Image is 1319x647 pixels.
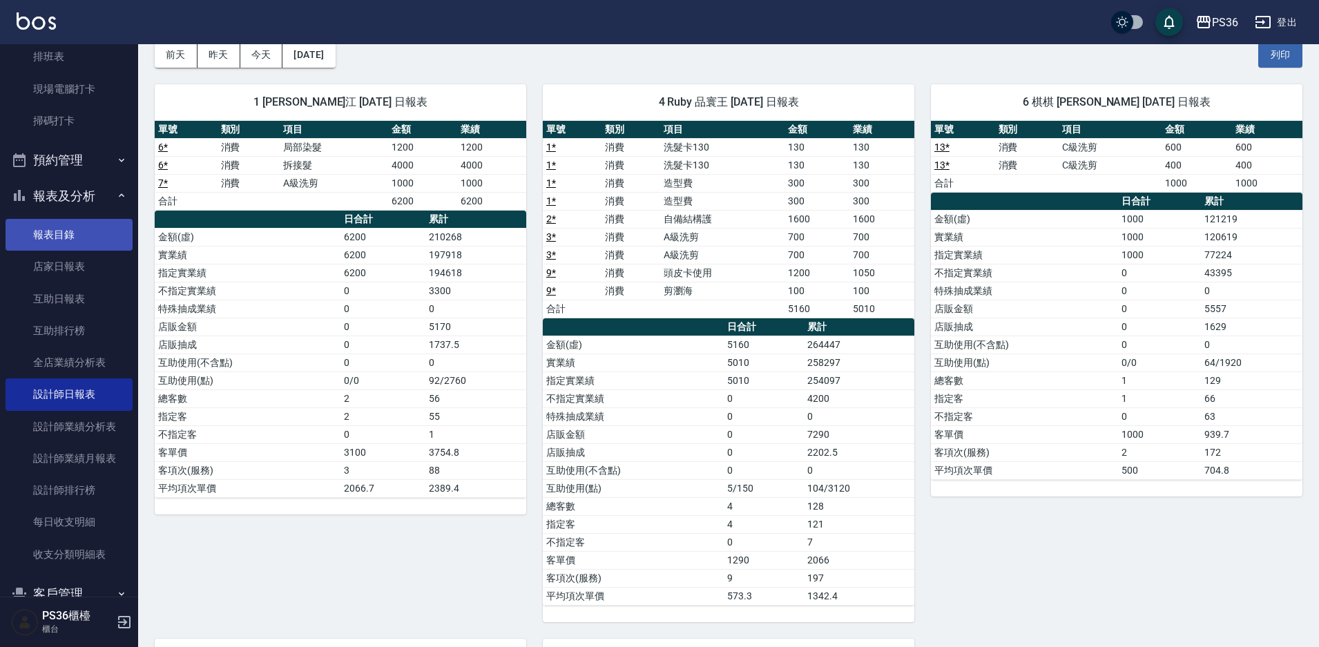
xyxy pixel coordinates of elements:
td: 100 [784,282,849,300]
th: 單號 [543,121,601,139]
td: 互助使用(不含點) [155,354,340,371]
button: [DATE] [282,42,335,68]
button: 預約管理 [6,142,133,178]
td: 3300 [425,282,526,300]
td: 600 [1232,138,1302,156]
th: 項目 [660,121,784,139]
td: 合計 [543,300,601,318]
a: 設計師業績月報表 [6,443,133,474]
td: 400 [1162,156,1232,174]
td: 5/150 [724,479,804,497]
th: 金額 [1162,121,1232,139]
td: 0 [340,318,425,336]
td: 130 [784,138,849,156]
td: 121219 [1201,210,1302,228]
td: 700 [849,246,914,264]
td: 客項次(服務) [543,569,724,587]
th: 項目 [280,121,388,139]
td: 3754.8 [425,443,526,461]
td: 互助使用(點) [155,371,340,389]
td: 不指定實業績 [543,389,724,407]
td: 1000 [457,174,526,192]
td: 金額(虛) [543,336,724,354]
td: 1290 [724,551,804,569]
td: 704.8 [1201,461,1302,479]
td: 0 [724,443,804,461]
td: C級洗剪 [1059,156,1162,174]
td: 消費 [601,282,660,300]
td: 合計 [155,192,218,210]
td: 1000 [1118,425,1201,443]
td: 1 [1118,389,1201,407]
td: 197918 [425,246,526,264]
td: 92/2760 [425,371,526,389]
table: a dense table [155,211,526,498]
td: 4200 [804,389,914,407]
td: 300 [784,192,849,210]
td: 洗髮卡130 [660,138,784,156]
td: 3 [340,461,425,479]
a: 每日收支明細 [6,506,133,538]
td: 197 [804,569,914,587]
td: 0 [340,300,425,318]
th: 金額 [388,121,457,139]
td: 頭皮卡使用 [660,264,784,282]
td: 6200 [457,192,526,210]
td: 7 [804,533,914,551]
td: 130 [784,156,849,174]
td: 1 [1118,371,1201,389]
td: 0 [1201,336,1302,354]
td: 消費 [601,192,660,210]
td: 5170 [425,318,526,336]
td: 6200 [340,246,425,264]
a: 收支分類明細表 [6,539,133,570]
th: 單號 [155,121,218,139]
td: 店販抽成 [543,443,724,461]
th: 日合計 [340,211,425,229]
td: 0 [724,461,804,479]
td: 1050 [849,264,914,282]
td: 1000 [1118,246,1201,264]
button: 登出 [1249,10,1302,35]
td: 剪瀏海 [660,282,784,300]
th: 累計 [1201,193,1302,211]
button: 昨天 [198,42,240,68]
button: 列印 [1258,42,1302,68]
td: 56 [425,389,526,407]
button: PS36 [1190,8,1244,37]
td: 77224 [1201,246,1302,264]
td: 600 [1162,138,1232,156]
th: 累計 [804,318,914,336]
table: a dense table [931,121,1302,193]
a: 現場電腦打卡 [6,73,133,105]
td: 不指定實業績 [155,282,340,300]
td: 300 [784,174,849,192]
a: 互助日報表 [6,283,133,315]
td: 消費 [601,138,660,156]
td: 實業績 [543,354,724,371]
th: 項目 [1059,121,1162,139]
td: 6200 [340,264,425,282]
img: Logo [17,12,56,30]
td: 194618 [425,264,526,282]
td: 消費 [218,138,280,156]
td: 2066.7 [340,479,425,497]
p: 櫃台 [42,623,113,635]
button: 前天 [155,42,198,68]
th: 類別 [601,121,660,139]
td: 6200 [388,192,457,210]
td: 2 [340,389,425,407]
td: 指定客 [543,515,724,533]
td: 1000 [1162,174,1232,192]
td: 局部染髮 [280,138,388,156]
td: 消費 [218,156,280,174]
td: 特殊抽成業績 [155,300,340,318]
td: 不指定實業績 [931,264,1118,282]
th: 日合計 [1118,193,1201,211]
th: 業績 [457,121,526,139]
td: 實業績 [931,228,1118,246]
td: 店販金額 [155,318,340,336]
td: 300 [849,174,914,192]
td: 店販抽成 [931,318,1118,336]
td: 金額(虛) [155,228,340,246]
